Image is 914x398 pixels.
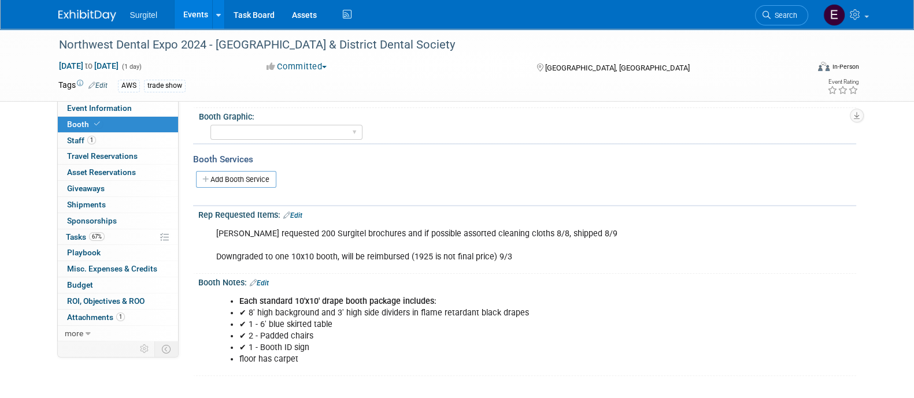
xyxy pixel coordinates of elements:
[58,117,178,132] a: Booth
[239,307,722,319] li: ✔ 8' high background and 3' high side dividers in flame retardant black drapes
[239,330,722,342] li: ✔ 2 - Padded chairs
[58,181,178,196] a: Giveaways
[198,274,856,289] div: Booth Notes:
[58,326,178,341] a: more
[89,232,105,241] span: 67%
[87,136,96,144] span: 1
[118,80,140,92] div: AWS
[58,61,119,71] span: [DATE] [DATE]
[262,61,331,73] button: Committed
[58,133,178,148] a: Staff1
[818,62,830,71] img: Format-Inperson.png
[135,341,155,356] td: Personalize Event Tab Strip
[67,200,106,209] span: Shipments
[55,35,791,55] div: Northwest Dental Expo 2024 - [GEOGRAPHIC_DATA] & District Dental Society
[58,310,178,325] a: Attachments1
[58,245,178,261] a: Playbook
[239,342,722,354] li: ✔ 1 - Booth ID sign
[67,264,157,273] span: Misc. Expenses & Credits
[239,296,436,306] b: Each standard 10'x10' drape booth package includes:
[283,211,302,220] a: Edit
[771,11,797,20] span: Search
[755,5,808,25] a: Search
[67,313,125,322] span: Attachments
[130,10,157,20] span: Surgitel
[58,101,178,116] a: Event Information
[823,4,845,26] img: Event Coordinator
[193,153,856,166] div: Booth Services
[67,151,138,161] span: Travel Reservations
[67,168,136,177] span: Asset Reservations
[66,232,105,241] span: Tasks
[67,120,102,129] span: Booth
[67,184,105,193] span: Giveaways
[67,216,117,225] span: Sponsorships
[198,206,856,221] div: Rep Requested Items:
[58,79,108,92] td: Tags
[199,108,851,122] div: Booth Graphic:
[116,313,125,321] span: 1
[88,81,108,90] a: Edit
[67,103,132,113] span: Event Information
[740,60,859,77] div: Event Format
[239,354,722,365] li: floor has carpet
[827,79,858,85] div: Event Rating
[58,261,178,277] a: Misc. Expenses & Credits
[94,121,100,127] i: Booth reservation complete
[58,10,116,21] img: ExhibitDay
[58,277,178,293] a: Budget
[67,296,145,306] span: ROI, Objectives & ROO
[144,80,186,92] div: trade show
[67,136,96,145] span: Staff
[58,165,178,180] a: Asset Reservations
[58,213,178,229] a: Sponsorships
[121,63,142,70] span: (1 day)
[154,341,178,356] td: Toggle Event Tabs
[58,197,178,213] a: Shipments
[196,171,276,188] a: Add Booth Service
[250,279,269,287] a: Edit
[65,329,83,338] span: more
[67,280,93,289] span: Budget
[67,248,101,257] span: Playbook
[58,293,178,309] a: ROI, Objectives & ROO
[83,61,94,70] span: to
[239,319,722,330] li: ✔ 1 - 6' blue skirted table
[208,222,729,269] div: [PERSON_NAME] requested 200 Surgitel brochures and if possible assorted cleaning cloths 8/8, ship...
[831,62,859,71] div: In-Person
[545,64,690,72] span: [GEOGRAPHIC_DATA], [GEOGRAPHIC_DATA]
[58,148,178,164] a: Travel Reservations
[58,229,178,245] a: Tasks67%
